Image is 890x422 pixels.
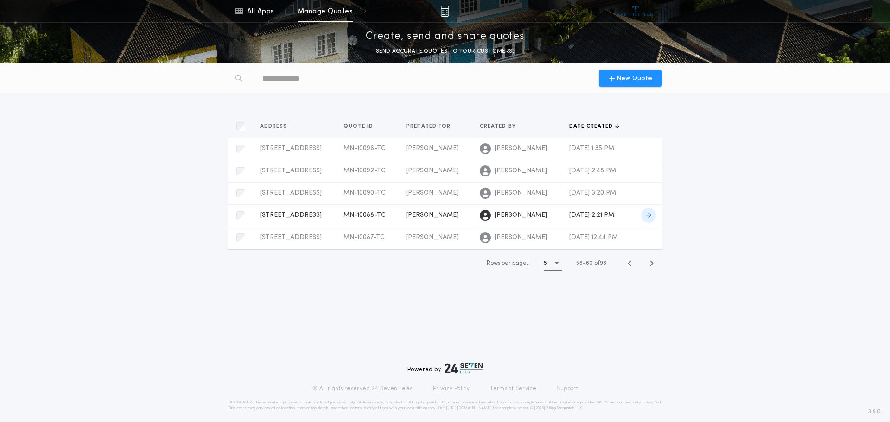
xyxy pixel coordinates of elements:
[487,260,528,266] span: Rows per page:
[260,167,322,174] span: [STREET_ADDRESS]
[406,212,458,219] span: [PERSON_NAME]
[260,122,294,131] button: Address
[569,123,615,130] span: Date created
[228,400,662,411] p: DISCLAIMER: This estimate is provided for informational purposes only. 24|Seven Fees, a product o...
[407,363,483,374] div: Powered by
[490,385,536,392] a: Terms of Service
[343,189,386,196] span: MN-10090-TC
[343,167,386,174] span: MN-10092-TC
[343,234,385,241] span: MN-10087-TC
[569,212,614,219] span: [DATE] 2:21 PM
[343,212,386,219] span: MN-10088-TC
[406,123,452,130] span: Prepared for
[343,122,380,131] button: Quote ID
[406,145,458,152] span: [PERSON_NAME]
[343,145,386,152] span: MN-10096-TC
[495,166,547,176] span: [PERSON_NAME]
[618,6,653,16] img: vs-icon
[260,123,289,130] span: Address
[495,211,547,220] span: [PERSON_NAME]
[446,406,492,410] a: [URL][DOMAIN_NAME]
[376,47,514,56] p: SEND ACCURATE QUOTES TO YOUR CUSTOMERS.
[569,122,620,131] button: Date created
[557,385,578,392] a: Support
[569,145,614,152] span: [DATE] 1:35 PM
[495,233,547,242] span: [PERSON_NAME]
[260,212,322,219] span: [STREET_ADDRESS]
[544,256,562,271] button: 5
[406,167,458,174] span: [PERSON_NAME]
[599,70,662,87] button: New Quote
[569,234,618,241] span: [DATE] 12:44 PM
[433,385,470,392] a: Privacy Policy
[440,6,449,17] img: img
[406,189,458,196] span: [PERSON_NAME]
[406,234,458,241] span: [PERSON_NAME]
[260,145,322,152] span: [STREET_ADDRESS]
[343,123,375,130] span: Quote ID
[445,363,483,374] img: logo
[366,29,525,44] p: Create, send and share quotes
[260,189,322,196] span: [STREET_ADDRESS]
[480,122,523,131] button: Created by
[544,258,547,268] h1: 5
[260,234,322,241] span: [STREET_ADDRESS]
[495,189,547,198] span: [PERSON_NAME]
[586,260,593,266] span: 60
[594,259,606,267] span: of 98
[495,144,547,153] span: [PERSON_NAME]
[617,74,652,83] span: New Quote
[569,189,616,196] span: [DATE] 3:20 PM
[576,260,583,266] span: 56
[868,408,881,416] span: 3.8.0
[480,123,518,130] span: Created by
[312,385,413,392] p: © All rights reserved. 24|Seven Fees
[569,167,616,174] span: [DATE] 2:48 PM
